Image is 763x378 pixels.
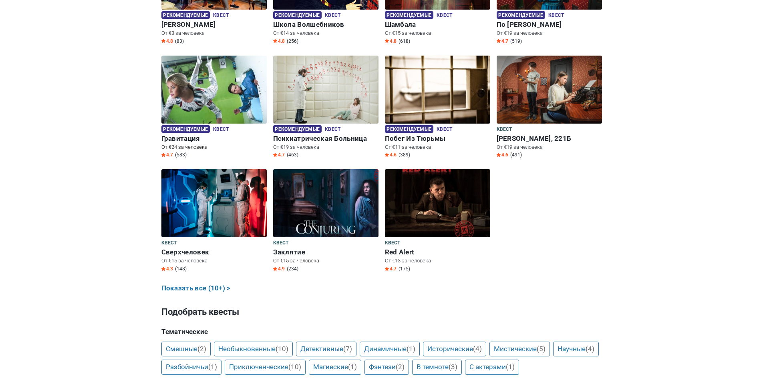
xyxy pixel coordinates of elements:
[385,30,490,37] p: От €15 за человека
[161,153,165,157] img: Star
[385,169,490,274] a: Red Alert Квест Red Alert От €13 за человека Star4.7 (175)
[325,125,340,134] span: Квест
[497,38,508,44] span: 4.7
[161,169,267,274] a: Сверхчеловек Квест Сверхчеловек От €15 за человека Star4.3 (148)
[343,345,352,353] span: (7)
[553,342,599,357] a: Научные(4)
[273,267,277,271] img: Star
[497,56,602,160] a: Бейкер-Стрит, 221Б Квест [PERSON_NAME], 221Б От €19 за человека Star4.6 (491)
[175,152,187,158] span: (583)
[548,11,564,20] span: Квест
[273,20,378,29] h6: Школа Волшебников
[385,20,490,29] h6: Шамбала
[161,306,602,318] h3: Подобрать квесты
[423,342,486,357] a: Исторические(4)
[273,30,378,37] p: От €14 за человека
[287,38,298,44] span: (256)
[273,39,277,43] img: Star
[273,169,378,274] a: Заклятие Квест Заклятие От €15 за человека Star4.9 (234)
[309,360,361,375] a: Магиеские(1)
[510,38,522,44] span: (519)
[385,125,433,133] span: Рекомендуемые
[497,56,602,124] img: Бейкер-Стрит, 221Б
[497,30,602,37] p: От €19 за человека
[385,134,490,143] h6: Побег Из Тюрьмы
[412,360,462,375] a: В темноте(3)
[161,56,267,160] a: Гравитация Рекомендуемые Квест Гравитация От €24 за человека Star4.7 (583)
[385,169,490,237] img: Red Alert
[407,345,415,353] span: (1)
[161,30,267,37] p: От €8 за человека
[399,38,410,44] span: (618)
[497,134,602,143] h6: [PERSON_NAME], 221Б
[437,125,452,134] span: Квест
[273,56,378,124] img: Психиатрическая Больница
[497,39,501,43] img: Star
[385,11,433,19] span: Рекомендуемые
[385,38,397,44] span: 4.8
[273,38,285,44] span: 4.8
[473,345,482,353] span: (4)
[296,342,356,357] a: Детективные(7)
[497,20,602,29] h6: По [PERSON_NAME]
[161,266,173,272] span: 4.3
[273,152,285,158] span: 4.7
[213,125,229,134] span: Квест
[161,169,267,237] img: Сверхчеловек
[273,257,378,264] p: От €15 за человека
[385,239,401,248] span: Квест
[385,152,397,158] span: 4.6
[225,360,306,375] a: Приключенческие(10)
[537,345,546,353] span: (5)
[385,257,490,264] p: От €13 за человека
[385,56,490,124] img: Побег Из Тюрьмы
[208,363,217,371] span: (1)
[325,11,340,20] span: Квест
[273,169,378,237] img: Заклятие
[465,360,519,375] a: С актерами(1)
[161,342,211,357] a: Смешные(2)
[287,266,298,272] span: (234)
[497,152,508,158] span: 4.6
[385,144,490,151] p: От €11 за человека
[287,152,298,158] span: (463)
[161,56,267,124] img: Гравитация
[161,152,173,158] span: 4.7
[161,283,231,294] a: Показать все (10+) >
[214,342,293,357] a: Необыкновенные(10)
[273,248,378,256] h6: Заклятие
[288,363,301,371] span: (10)
[161,248,267,256] h6: Сверхчеловек
[175,38,184,44] span: (83)
[510,152,522,158] span: (491)
[385,39,389,43] img: Star
[360,342,420,357] a: Динамичные(1)
[489,342,550,357] a: Мистические(5)
[385,153,389,157] img: Star
[273,144,378,151] p: От €19 за человека
[161,360,221,375] a: Разбойничьи(1)
[197,345,206,353] span: (2)
[273,266,285,272] span: 4.9
[161,38,173,44] span: 4.8
[497,11,545,19] span: Рекомендуемые
[175,266,187,272] span: (148)
[161,257,267,264] p: От €15 за человека
[497,153,501,157] img: Star
[161,328,602,336] h5: Тематические
[586,345,594,353] span: (4)
[161,11,210,19] span: Рекомендуемые
[273,56,378,160] a: Психиатрическая Больница Рекомендуемые Квест Психиатрическая Больница От €19 за человека Star4.7 ...
[161,125,210,133] span: Рекомендуемые
[385,267,389,271] img: Star
[385,248,490,256] h6: Red Alert
[348,363,357,371] span: (1)
[161,267,165,271] img: Star
[364,360,409,375] a: Фэнтези(2)
[213,11,229,20] span: Квест
[276,345,288,353] span: (10)
[161,144,267,151] p: От €24 за человека
[161,39,165,43] img: Star
[449,363,457,371] span: (3)
[273,239,289,248] span: Квест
